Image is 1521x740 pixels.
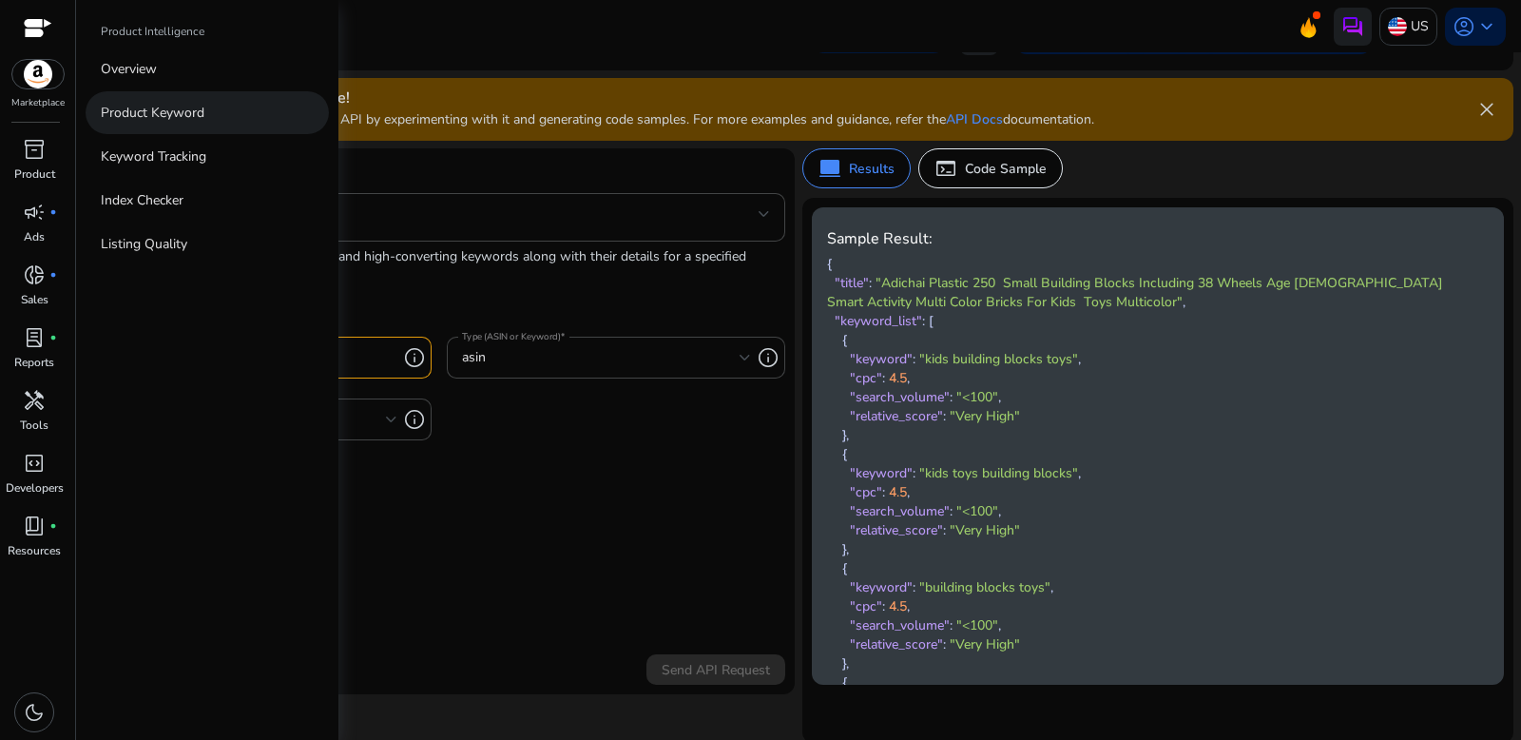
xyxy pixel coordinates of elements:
[956,388,998,406] span: "<100"
[842,445,847,463] span: {
[757,346,780,369] span: info
[842,331,847,349] span: {
[101,59,157,79] p: Overview
[827,274,1454,311] span: "Adichai Plastic 250 Small Building Blocks Including 38 Wheels Age [DEMOGRAPHIC_DATA] Smart Activ...
[943,407,946,425] span: :
[934,157,957,180] span: terminal
[1183,293,1185,311] span: ,
[21,291,48,308] p: Sales
[49,334,57,341] span: fiber_manual_record
[49,522,57,530] span: fiber_manual_record
[919,464,1078,482] span: "kids toys building blocks"
[850,464,913,482] span: "keyword"
[101,23,204,40] p: Product Intelligence
[835,312,922,330] span: "keyword_list"
[849,159,895,179] p: Results
[919,350,1078,368] span: "kids building blocks toys"
[913,350,915,368] span: :
[850,578,913,596] span: "keyword"
[907,597,910,615] span: ,
[913,464,915,482] span: :
[23,389,46,412] span: handyman
[998,616,1001,634] span: ,
[8,542,61,559] p: Resources
[846,426,849,444] span: ,
[842,654,846,672] span: }
[850,597,882,615] span: "cpc"
[1078,464,1081,482] span: ,
[950,616,953,634] span: :
[11,96,65,110] p: Marketplace
[24,228,45,245] p: Ads
[889,597,907,615] span: 4.5
[403,408,426,431] span: info
[943,521,946,539] span: :
[49,208,57,216] span: fiber_manual_record
[869,274,872,292] span: :
[12,60,64,88] img: amazon.svg
[1050,578,1053,596] span: ,
[403,346,426,369] span: info
[1475,15,1498,38] span: keyboard_arrow_down
[14,354,54,371] p: Reports
[919,578,1050,596] span: "building blocks toys"
[950,502,953,520] span: :
[950,388,953,406] span: :
[462,348,486,366] span: asin
[850,483,882,501] span: "cpc"
[998,388,1001,406] span: ,
[23,701,46,724] span: dark_mode
[929,312,934,330] span: [
[6,479,64,497] p: Developers
[965,159,1047,179] p: Code Sample
[99,89,1094,107] h4: Welcome to the Developer Console!
[846,540,849,558] span: ,
[101,146,206,166] p: Keyword Tracking
[23,138,46,161] span: inventory_2
[913,578,915,596] span: :
[842,540,846,558] span: }
[1453,15,1475,38] span: account_circle
[93,158,785,193] p: Input
[850,350,913,368] span: "keyword"
[882,597,885,615] span: :
[850,616,950,634] span: "search_volume"
[23,326,46,349] span: lab_profile
[827,230,1458,248] h4: Sample Result:
[827,255,832,273] span: {
[23,515,46,537] span: book_4
[101,190,183,210] p: Index Checker
[907,483,910,501] span: ,
[14,166,55,183] p: Product
[20,417,48,434] p: Tools
[850,369,882,387] span: "cpc"
[99,109,1094,129] p: Explore the capabilities of the SellerApp API by experimenting with it and generating code sample...
[850,388,950,406] span: "search_volume"
[842,426,846,444] span: }
[93,302,785,337] p: Required Parameter(s)
[101,103,204,123] p: Product Keyword
[1388,17,1407,36] img: us.svg
[93,246,785,286] p: Keyword Research API retrieves relevant and high-converting keywords along with their details for...
[835,274,869,292] span: "title"
[882,483,885,501] span: :
[882,369,885,387] span: :
[956,502,998,520] span: "<100"
[49,271,57,279] span: fiber_manual_record
[922,312,925,330] span: :
[850,407,943,425] span: "relative_score"
[818,157,841,180] span: computer
[907,369,910,387] span: ,
[943,635,946,653] span: :
[23,452,46,475] span: code_blocks
[23,201,46,224] span: campaign
[846,654,849,672] span: ,
[998,502,1001,520] span: ,
[850,635,943,653] span: "relative_score"
[956,616,998,634] span: "<100"
[1411,10,1429,43] p: US
[950,521,1020,539] span: "Very High"
[950,407,1020,425] span: "Very High"
[842,559,847,577] span: {
[850,502,950,520] span: "search_volume"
